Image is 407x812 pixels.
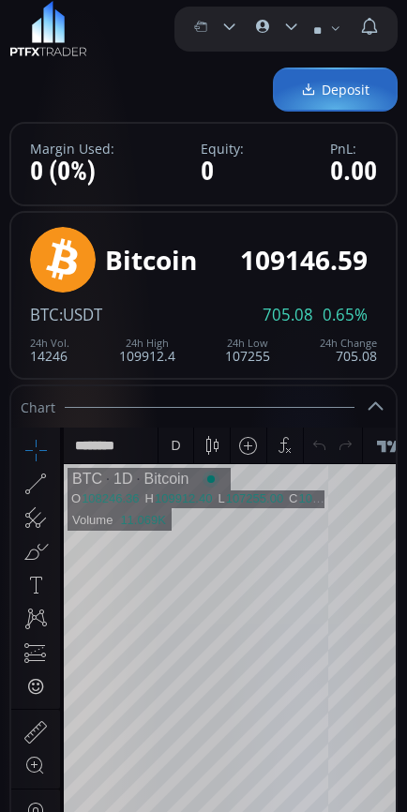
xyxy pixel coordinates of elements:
div: BTC [61,43,91,60]
div: 0 [201,158,244,187]
div: Date Range [56,433,162,469]
div: L [206,64,214,78]
div: O [60,64,70,78]
label: Equity: [201,142,244,156]
div: Bitcoin [105,246,197,275]
span: 705.08 [263,307,313,323]
span: BTC [30,304,59,325]
div: 24h Change [320,338,377,349]
span: 14:59:58 (UTC) [171,444,261,459]
div: 11.069K [109,85,154,99]
div: Bitcoin [121,43,177,60]
div: 109912.4 [119,338,175,363]
div: 0 (0%) [30,158,114,187]
div: 107255.00 [215,64,272,78]
span: :USDT [59,304,102,325]
div: 705.08 [320,338,377,363]
div: 1D [91,43,121,60]
a: Deposit [273,68,398,112]
div: auto [349,444,374,459]
div: 0.00 [330,158,377,187]
div: log [318,444,336,459]
div: H [134,64,143,78]
div: Hide Drawings Toolbar [43,389,52,414]
img: LOGO [9,1,87,57]
span: 0.65% [323,307,368,323]
div: 14246 [30,338,69,363]
div: Chart [11,386,396,428]
button: 14:59:58 (UTC) [164,433,267,469]
div: 107255 [225,338,270,363]
div: Toggle Percentage [285,433,311,469]
div: 109146.59 [288,64,345,78]
div: 109912.40 [143,64,201,78]
div:  [17,250,32,268]
div: 24h Low [225,338,270,349]
div: Market open [191,43,208,60]
div: 24h High [119,338,175,349]
div: Toggle Log Scale [311,433,342,469]
label: Margin Used: [30,142,114,156]
label: PnL: [330,142,377,156]
div: C [278,64,287,78]
div: 109146.59 [240,246,368,275]
div: 24h Vol. [30,338,69,349]
span: Deposit [301,80,369,99]
div: D [159,10,169,25]
div: 108246.36 [70,64,128,78]
div: Volume [61,85,101,99]
div: Toggle Auto Scale [342,433,381,469]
